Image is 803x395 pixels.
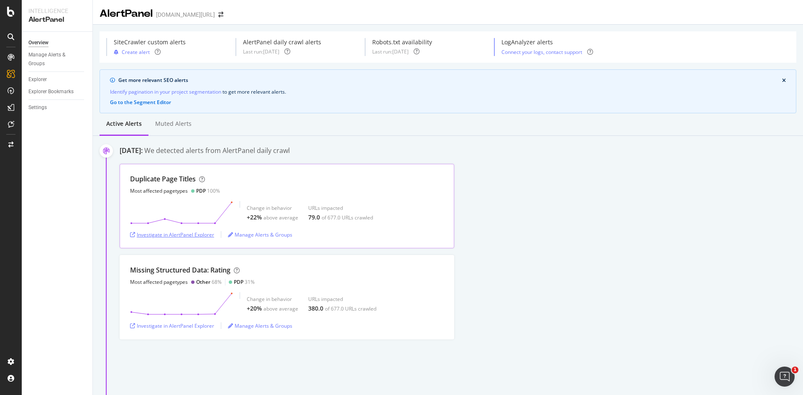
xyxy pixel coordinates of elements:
div: +22% [247,213,262,222]
div: 100% [196,187,220,194]
div: URLs impacted [308,204,373,212]
div: [DATE]: [120,146,143,155]
div: Active alerts [106,120,142,128]
div: Change in behavior [247,204,298,212]
a: Investigate in AlertPanel Explorer [130,231,214,238]
div: Manage Alerts & Groups [28,51,79,68]
a: Explorer Bookmarks [28,87,87,96]
div: Intelligence [28,7,86,15]
span: 1 [792,367,798,373]
div: Most affected pagetypes [130,187,188,194]
div: SiteCrawler custom alerts [114,38,186,46]
button: Manage Alerts & Groups [228,319,292,332]
div: Settings [28,103,47,112]
div: 31% [234,278,255,285]
div: 380.0 [308,304,323,313]
div: 79.0 [308,213,320,222]
a: Settings [28,103,87,112]
a: Manage Alerts & Groups [228,231,292,238]
div: PDP [234,278,243,285]
div: Last run: [DATE] [372,48,409,55]
div: to get more relevant alerts . [110,87,786,96]
button: Investigate in AlertPanel Explorer [130,228,214,241]
div: Muted alerts [155,120,192,128]
div: Explorer Bookmarks [28,87,74,96]
div: Get more relevant SEO alerts [118,76,782,84]
div: URLs impacted [308,296,376,303]
a: Investigate in AlertPanel Explorer [130,322,214,329]
div: AlertPanel daily crawl alerts [243,38,321,46]
div: of 677.0 URLs crawled [322,214,373,221]
div: Robots.txt availability [372,38,432,46]
a: Manage Alerts & Groups [228,322,292,329]
div: Overview [28,38,49,47]
div: Other [196,278,210,285]
div: Most affected pagetypes [130,278,188,285]
div: 68% [196,278,222,285]
button: Investigate in AlertPanel Explorer [130,319,214,332]
div: arrow-right-arrow-left [218,12,223,18]
button: Manage Alerts & Groups [228,228,292,241]
a: Explorer [28,75,87,84]
a: Manage Alerts & Groups [28,51,87,68]
div: Change in behavior [247,296,298,303]
button: close banner [780,76,788,85]
div: [DOMAIN_NAME][URL] [156,10,215,19]
div: AlertPanel [100,7,153,21]
button: Connect your logs, contact support [501,48,582,56]
button: Create alert [114,48,150,56]
div: Missing Structured Data: Rating [130,265,230,275]
div: of 677.0 URLs crawled [325,305,376,312]
div: info banner [100,69,796,113]
div: Explorer [28,75,47,84]
a: Identify pagination in your project segmentation [110,87,221,96]
div: LogAnalyzer alerts [501,38,593,46]
button: Go to the Segment Editor [110,99,171,105]
div: We detected alerts from AlertPanel daily crawl [144,146,290,155]
div: AlertPanel [28,15,86,25]
div: Last run: [DATE] [243,48,279,55]
div: +20% [247,304,262,313]
div: above average [263,214,298,221]
div: above average [263,305,298,312]
a: Overview [28,38,87,47]
div: Create alert [122,48,150,56]
div: PDP [196,187,206,194]
iframe: Intercom live chat [775,367,795,387]
div: Duplicate Page Titles [130,174,196,184]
